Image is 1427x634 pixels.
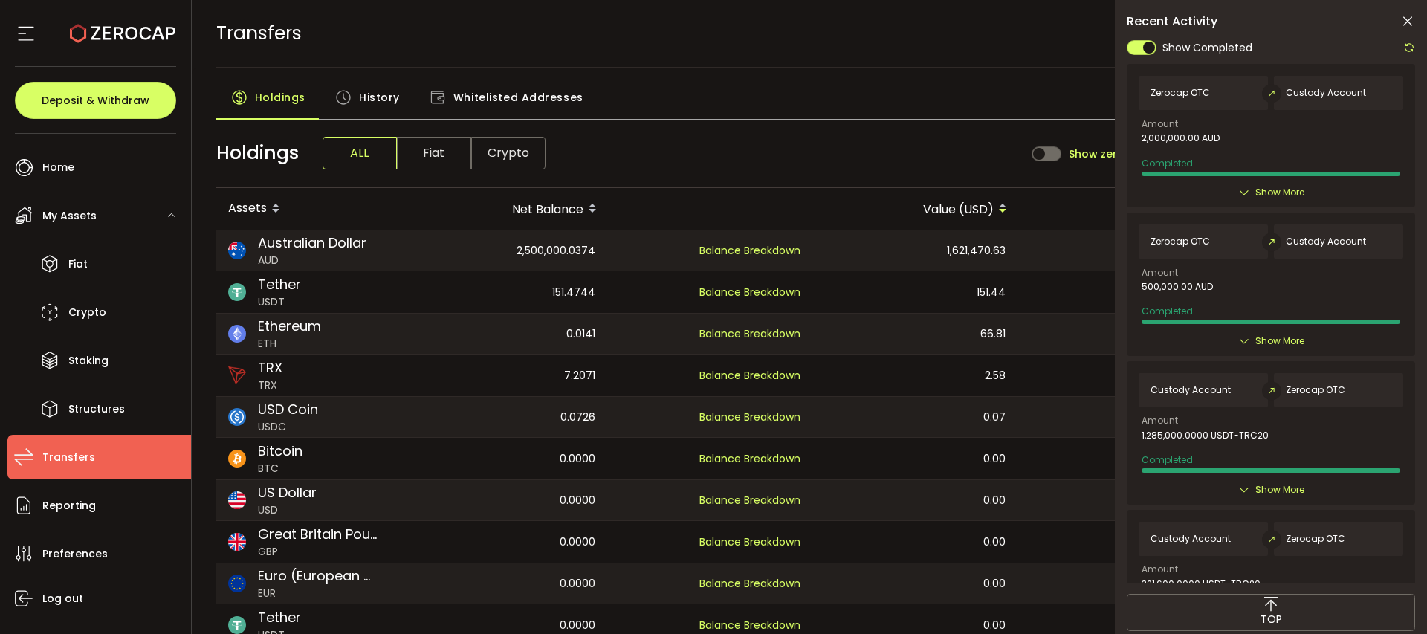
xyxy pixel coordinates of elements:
div: 0.0000 [404,480,607,520]
span: Euro (European Monetary Unit) [258,566,378,586]
span: Amount [1142,416,1178,425]
span: TRX [258,358,282,378]
span: Show Completed [1162,40,1252,56]
span: 1,285,000.0000 USDT-TRC20 [1142,430,1269,441]
span: Holdings [255,83,305,112]
span: Completed [1142,453,1193,466]
span: USD Coin [258,399,318,419]
span: Balance Breakdown [699,243,800,258]
span: USDT [258,294,301,310]
div: 2.58 [814,355,1017,396]
img: usd_portfolio.svg [228,491,246,509]
span: GBP [258,544,378,560]
img: aud_portfolio.svg [228,242,246,259]
span: Tether [258,274,301,294]
img: trx_portfolio.png [228,366,246,384]
div: 0.0000 [404,563,607,604]
div: 0.0726 [404,397,607,437]
span: Home [42,157,74,178]
span: Zerocap OTC [1151,236,1210,247]
div: 0.0000 [404,438,607,479]
div: 0.0141 [404,314,607,354]
img: gbp_portfolio.svg [228,533,246,551]
span: Fiat [397,137,471,169]
span: Crypto [68,302,106,323]
span: Amount [1142,268,1178,277]
span: ALL [323,137,397,169]
span: Show zero balance [1069,149,1173,159]
span: Great Britain Pound [258,524,378,544]
span: 500,000.00 AUD [1142,282,1213,292]
span: Amount [1142,120,1178,129]
span: Custody Account [1151,385,1231,395]
span: Crypto [471,137,546,169]
span: Show More [1255,334,1304,349]
span: Balance Breakdown [699,410,800,424]
span: USD [258,502,317,518]
div: 0.00 [814,563,1017,604]
span: Amount [1142,565,1178,574]
div: 2,500,000.0374 [404,230,607,271]
span: Structures [68,398,125,420]
span: Balance Breakdown [699,492,800,509]
img: usdt_portfolio.svg [228,616,246,634]
div: Net Balance [404,196,609,221]
img: usdc_portfolio.svg [228,408,246,426]
img: eth_portfolio.svg [228,325,246,343]
div: 66.81 [814,314,1017,354]
span: Completed [1142,157,1193,169]
span: Transfers [42,447,95,468]
div: Value (USD) [814,196,1019,221]
div: 1,621,470.63 [814,230,1017,271]
span: Transfers [216,20,302,46]
div: 0.00 [814,438,1017,479]
span: AUD [258,253,366,268]
span: ETH [258,336,321,352]
span: Balance Breakdown [699,575,800,592]
span: History [359,83,400,112]
div: 聊天小组件 [1250,473,1427,634]
span: Preferences [42,543,108,565]
span: Bitcoin [258,441,302,461]
button: Deposit & Withdraw [15,82,176,119]
div: Assets [216,196,404,221]
span: Holdings [216,139,299,167]
span: USDC [258,419,318,435]
img: eur_portfolio.svg [228,575,246,592]
div: 151.4744 [404,271,607,313]
div: 151.44 [814,271,1017,313]
span: Australian Dollar [258,233,366,253]
span: Balance Breakdown [699,326,800,341]
span: Ethereum [258,316,321,336]
span: Whitelisted Addresses [453,83,583,112]
img: usdt_portfolio.svg [228,283,246,301]
span: Zerocap OTC [1286,385,1345,395]
span: Show More [1255,185,1304,200]
span: Deposit & Withdraw [42,95,149,106]
span: Recent Activity [1127,16,1217,28]
span: Log out [42,588,83,609]
span: My Assets [42,205,97,227]
span: Balance Breakdown [699,617,800,634]
iframe: Chat Widget [1250,473,1427,634]
div: 0.07 [814,397,1017,437]
div: 0.00 [814,521,1017,563]
span: Completed [1142,305,1193,317]
img: btc_portfolio.svg [228,450,246,468]
span: 2,000,000.00 AUD [1142,133,1220,143]
span: EUR [258,586,378,601]
span: Tether [258,607,301,627]
span: 321,600.0000 USDT-TRC20 [1142,579,1261,589]
div: 0.0000 [404,521,607,563]
span: Staking [68,350,109,372]
span: Balance Breakdown [699,368,800,383]
div: 0.00 [814,480,1017,520]
span: Custody Account [1286,236,1366,247]
span: Custody Account [1151,534,1231,544]
span: Zerocap OTC [1151,88,1210,98]
span: TRX [258,378,282,393]
span: Reporting [42,495,96,517]
span: Balance Breakdown [699,450,800,468]
span: Balance Breakdown [699,285,800,300]
span: Fiat [68,253,88,275]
